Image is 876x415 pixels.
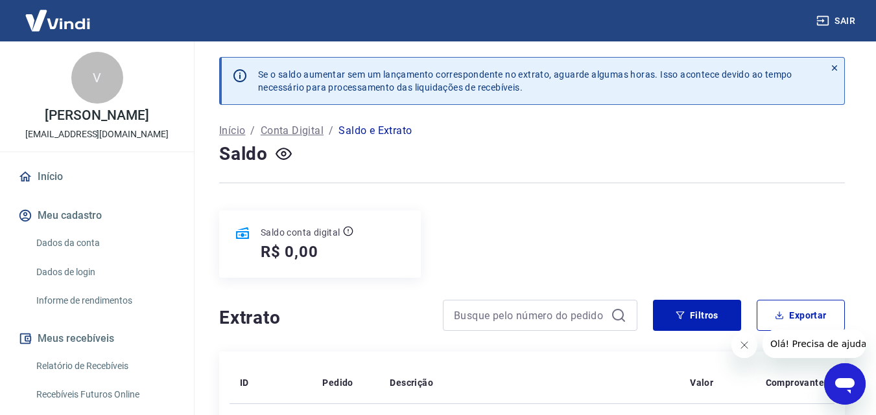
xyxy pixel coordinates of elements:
h5: R$ 0,00 [261,241,318,262]
p: Saldo conta digital [261,226,340,239]
p: Saldo e Extrato [338,123,412,139]
span: Olá! Precisa de ajuda? [8,9,109,19]
input: Busque pelo número do pedido [454,306,606,325]
iframe: Fechar mensagem [731,332,757,358]
p: / [329,123,333,139]
a: Início [219,123,245,139]
h4: Extrato [219,305,427,331]
button: Exportar [757,300,845,331]
a: Conta Digital [261,123,324,139]
p: Pedido [322,376,353,389]
p: [EMAIL_ADDRESS][DOMAIN_NAME] [25,128,169,141]
div: V [71,52,123,104]
button: Meus recebíveis [16,324,178,353]
p: Valor [690,376,713,389]
a: Dados da conta [31,230,178,256]
button: Meu cadastro [16,201,178,230]
a: Início [16,163,178,191]
p: / [250,123,255,139]
p: Comprovante [766,376,824,389]
p: ID [240,376,249,389]
button: Filtros [653,300,741,331]
a: Dados de login [31,259,178,286]
a: Relatório de Recebíveis [31,353,178,379]
p: Descrição [390,376,433,389]
p: Se o saldo aumentar sem um lançamento correspondente no extrato, aguarde algumas horas. Isso acon... [258,68,792,94]
iframe: Botão para abrir a janela de mensagens [824,363,866,405]
button: Sair [814,9,860,33]
h4: Saldo [219,141,268,167]
img: Vindi [16,1,100,40]
p: [PERSON_NAME] [45,109,148,122]
a: Recebíveis Futuros Online [31,381,178,408]
iframe: Mensagem da empresa [763,330,866,358]
a: Informe de rendimentos [31,287,178,314]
